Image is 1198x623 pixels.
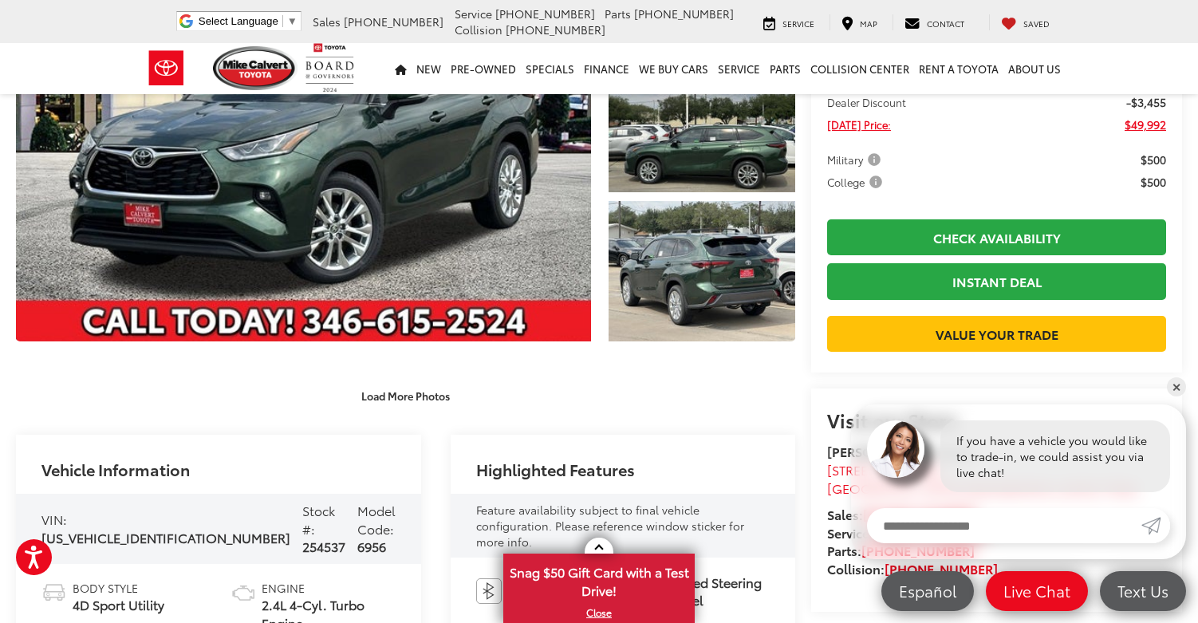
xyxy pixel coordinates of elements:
[827,541,975,559] strong: Parts:
[881,571,974,611] a: Español
[1126,94,1166,110] span: -$3,455
[989,14,1062,30] a: My Saved Vehicles
[1023,18,1050,30] span: Saved
[476,460,635,478] h2: Highlighted Features
[344,14,443,30] span: [PHONE_NUMBER]
[827,152,884,168] span: Military
[607,51,797,194] img: 2025 Toyota Highlander Limited
[73,580,164,596] span: Body Style
[751,14,826,30] a: Service
[891,581,964,601] span: Español
[827,316,1166,352] a: Value Your Trade
[390,43,412,94] a: Home
[579,43,634,94] a: Finance
[455,6,492,22] span: Service
[357,537,386,555] span: 6956
[827,523,987,542] strong: Service:
[713,43,765,94] a: Service
[412,43,446,94] a: New
[73,596,164,614] span: 4D Sport Utility
[1100,571,1186,611] a: Text Us
[885,559,998,578] a: [PHONE_NUMBER]
[827,116,891,132] span: [DATE] Price:
[914,43,1003,94] a: Rent a Toyota
[827,409,1166,430] h2: Visit our Store
[506,22,605,37] span: [PHONE_NUMBER]
[827,94,906,110] span: Dealer Discount
[765,43,806,94] a: Parts
[262,580,396,596] span: Engine
[827,460,942,479] span: [STREET_ADDRESS]
[605,6,631,22] span: Parts
[357,501,396,538] span: Model Code:
[476,578,502,604] img: Bluetooth®
[1003,43,1066,94] a: About Us
[476,502,744,550] span: Feature availability subject to final vehicle configuration. Please reference window sticker for ...
[827,442,973,460] strong: [PERSON_NAME] Toyota
[827,263,1166,299] a: Instant Deal
[455,22,502,37] span: Collision
[521,43,579,94] a: Specials
[860,18,877,30] span: Map
[446,43,521,94] a: Pre-Owned
[607,199,797,342] img: 2025 Toyota Highlander Limited
[1141,508,1170,543] a: Submit
[1141,152,1166,168] span: $500
[827,479,1137,497] span: ,
[609,201,795,341] a: Expand Photo 3
[350,382,461,410] button: Load More Photos
[827,152,886,168] button: Military
[827,479,960,497] span: [GEOGRAPHIC_DATA]
[1141,174,1166,190] span: $500
[927,18,964,30] span: Contact
[136,42,196,94] img: Toyota
[634,6,734,22] span: [PHONE_NUMBER]
[806,43,914,94] a: Collision Center
[827,174,888,190] button: College
[313,14,341,30] span: Sales
[830,14,889,30] a: Map
[41,510,67,528] span: VIN:
[199,15,278,27] span: Select Language
[609,53,795,192] a: Expand Photo 2
[287,15,298,27] span: ▼
[1125,116,1166,132] span: $49,992
[940,420,1170,492] div: If you have a vehicle you would like to trade-in, we could assist you via live chat!
[995,581,1078,601] span: Live Chat
[41,528,290,546] span: [US_VEHICLE_IDENTIFICATION_NUMBER]
[41,460,190,478] h2: Vehicle Information
[634,43,713,94] a: WE BUY CARS
[782,18,814,30] span: Service
[827,505,976,523] strong: Sales:
[986,571,1088,611] a: Live Chat
[505,555,693,604] span: Snag $50 Gift Card with a Test Drive!
[867,508,1141,543] input: Enter your message
[827,559,998,578] strong: Collision:
[199,15,298,27] a: Select Language​
[495,6,595,22] span: [PHONE_NUMBER]
[827,174,885,190] span: College
[213,46,298,90] img: Mike Calvert Toyota
[867,420,924,478] img: Agent profile photo
[827,219,1166,255] a: Check Availability
[1109,581,1176,601] span: Text Us
[282,15,283,27] span: ​
[827,460,1137,497] a: [STREET_ADDRESS] [GEOGRAPHIC_DATA],[GEOGRAPHIC_DATA] 77054
[302,537,345,555] span: 254537
[302,501,335,538] span: Stock #:
[664,574,770,610] span: Heated Steering Wheel
[893,14,976,30] a: Contact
